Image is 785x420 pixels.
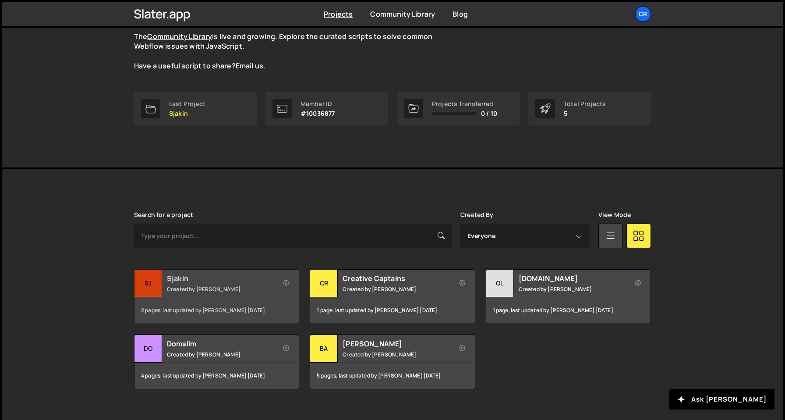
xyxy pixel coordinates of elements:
p: The is live and growing. Explore the curated scripts to solve common Webflow issues with JavaScri... [134,32,449,71]
div: Cr [310,270,338,297]
a: Do Domslim Created by [PERSON_NAME] 4 pages, last updated by [PERSON_NAME] [DATE] [134,335,299,389]
div: Last Project [169,100,205,107]
div: Sj [134,270,162,297]
a: CR [635,6,651,22]
div: Do [134,335,162,363]
div: 1 page, last updated by [PERSON_NAME] [DATE] [310,297,474,324]
label: View Mode [598,211,631,218]
div: Total Projects [564,100,606,107]
h2: [PERSON_NAME] [343,339,448,349]
input: Type your project... [134,224,452,248]
small: Created by [PERSON_NAME] [519,285,624,293]
button: Ask [PERSON_NAME] [669,389,774,409]
a: Blog [453,9,468,19]
p: #10036877 [301,110,335,117]
small: Created by [PERSON_NAME] [167,351,272,358]
div: 2 pages, last updated by [PERSON_NAME] [DATE] [134,297,299,324]
a: Community Library [370,9,435,19]
div: 4 pages, last updated by [PERSON_NAME] [DATE] [134,363,299,389]
small: Created by [PERSON_NAME] [343,285,448,293]
a: Email us [236,61,263,71]
div: Ba [310,335,338,363]
p: Sjakin [169,110,205,117]
label: Created By [460,211,494,218]
a: Last Project Sjakin [134,92,257,125]
a: ol [DOMAIN_NAME] Created by [PERSON_NAME] 1 page, last updated by [PERSON_NAME] [DATE] [486,269,651,324]
a: Community Library [147,32,212,41]
a: Projects [324,9,353,19]
a: Sj Sjakin Created by [PERSON_NAME] 2 pages, last updated by [PERSON_NAME] [DATE] [134,269,299,324]
small: Created by [PERSON_NAME] [167,285,272,293]
h2: Sjakin [167,274,272,283]
div: 5 pages, last updated by [PERSON_NAME] [DATE] [310,363,474,389]
a: Ba [PERSON_NAME] Created by [PERSON_NAME] 5 pages, last updated by [PERSON_NAME] [DATE] [310,335,475,389]
p: 5 [564,110,606,117]
h2: [DOMAIN_NAME] [519,274,624,283]
label: Search for a project [134,211,193,218]
small: Created by [PERSON_NAME] [343,351,448,358]
a: Cr Creative Captains Created by [PERSON_NAME] 1 page, last updated by [PERSON_NAME] [DATE] [310,269,475,324]
div: ol [486,270,514,297]
div: 1 page, last updated by [PERSON_NAME] [DATE] [486,297,651,324]
span: 0 / 10 [481,110,497,117]
h2: Creative Captains [343,274,448,283]
div: Projects Transferred [432,100,497,107]
h2: Domslim [167,339,272,349]
div: Member ID [301,100,335,107]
